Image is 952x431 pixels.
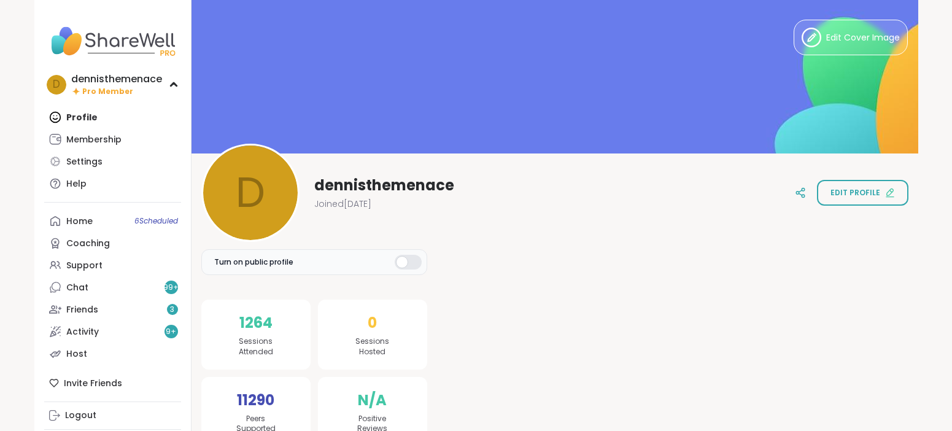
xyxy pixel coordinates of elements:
[71,72,162,86] div: dennisthemenace
[66,178,87,190] div: Help
[237,389,274,411] span: 11290
[169,239,179,249] iframe: Spotlight
[44,372,181,394] div: Invite Friends
[170,305,174,315] span: 3
[214,257,293,268] span: Turn on public profile
[65,410,96,422] div: Logout
[66,348,87,360] div: Host
[44,343,181,365] a: Host
[298,257,308,268] iframe: Spotlight
[166,327,176,337] span: 9 +
[817,180,908,206] button: Edit profile
[314,198,371,210] span: Joined [DATE]
[44,232,181,254] a: Coaching
[44,150,181,173] a: Settings
[44,276,181,298] a: Chat99+
[314,176,454,195] span: dennisthemenace
[44,254,181,276] a: Support
[134,216,178,226] span: 6 Scheduled
[830,187,880,198] span: Edit profile
[44,128,181,150] a: Membership
[44,20,181,63] img: ShareWell Nav Logo
[66,134,122,146] div: Membership
[44,210,181,232] a: Home6Scheduled
[355,336,389,357] span: Sessions Hosted
[53,77,60,93] span: d
[66,260,103,272] div: Support
[44,173,181,195] a: Help
[794,20,908,55] button: Edit Cover Image
[44,405,181,427] a: Logout
[163,282,179,293] span: 99 +
[66,238,110,250] div: Coaching
[239,312,273,334] span: 1264
[82,87,133,97] span: Pro Member
[358,389,387,411] span: N/A
[44,298,181,320] a: Friends3
[66,304,98,316] div: Friends
[66,282,88,294] div: Chat
[66,156,103,168] div: Settings
[44,320,181,343] a: Activity9+
[368,312,377,334] span: 0
[66,326,99,338] div: Activity
[66,215,93,228] div: Home
[239,336,273,357] span: Sessions Attended
[826,31,900,44] span: Edit Cover Image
